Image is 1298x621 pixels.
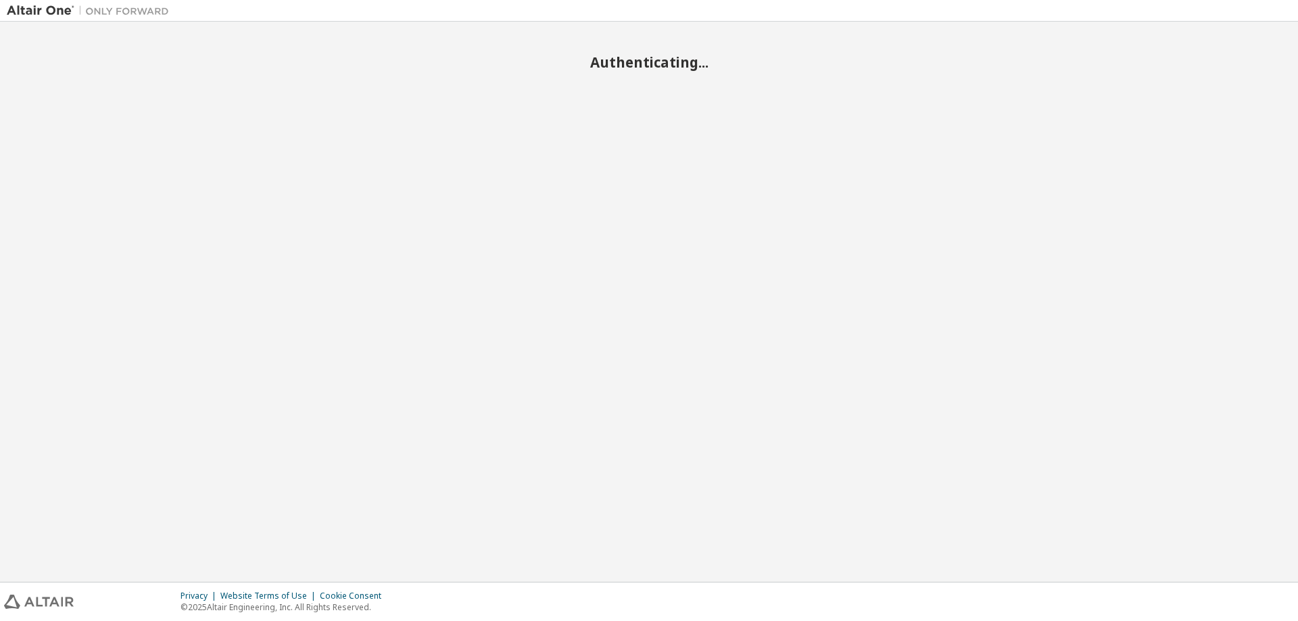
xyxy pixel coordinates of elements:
[4,595,74,609] img: altair_logo.svg
[220,591,320,601] div: Website Terms of Use
[320,591,389,601] div: Cookie Consent
[181,591,220,601] div: Privacy
[181,601,389,613] p: © 2025 Altair Engineering, Inc. All Rights Reserved.
[7,4,176,18] img: Altair One
[7,53,1291,71] h2: Authenticating...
